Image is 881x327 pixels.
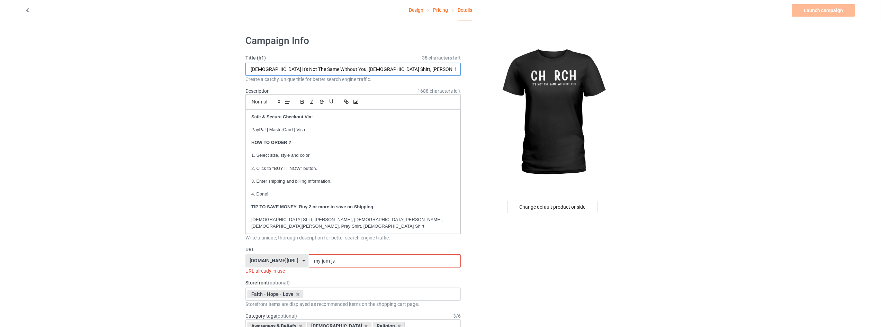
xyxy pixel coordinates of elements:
div: Faith - Hope - Love [248,290,303,298]
label: URL [245,246,461,253]
div: Storefront items are displayed as recommended items on the shopping cart page. [245,301,461,308]
strong: TIP TO SAVE MONEY: Buy 2 or more to save on Shipping. [251,204,375,209]
label: Description [245,88,270,94]
strong: HOW TO ORDER ? [251,140,291,145]
div: Details [458,0,472,20]
div: 3 / 6 [453,312,461,319]
div: URL already in use [245,267,461,274]
h1: Campaign Info [245,35,461,47]
p: [DEMOGRAPHIC_DATA] Shirt, [PERSON_NAME], [DEMOGRAPHIC_DATA][PERSON_NAME], [DEMOGRAPHIC_DATA][PERS... [251,217,455,229]
span: (optional) [276,313,297,319]
label: Storefront [245,279,461,286]
div: Create a catchy, unique title for better search engine traffic. [245,76,461,83]
span: (optional) [268,280,290,285]
p: 1. Select size, style and color. [251,152,455,159]
div: Write a unique, thorough description for better search engine traffic. [245,234,461,241]
div: [DOMAIN_NAME][URL] [250,258,298,263]
label: Title (h1) [245,54,461,61]
strong: Safe & Secure Checkout Via: [251,114,313,119]
a: Pricing [433,0,448,20]
p: PayPal | MasterCard | Visa [251,127,455,133]
a: Design [409,0,423,20]
div: Change default product or side [507,201,597,213]
p: 3. Enter shipping and billing information. [251,178,455,185]
label: Category tags [245,312,297,319]
span: 1688 characters left [417,88,461,94]
p: 4. Done! [251,191,455,198]
p: 2. Click to "BUY IT NOW" button. [251,165,455,172]
span: 35 characters left [422,54,461,61]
